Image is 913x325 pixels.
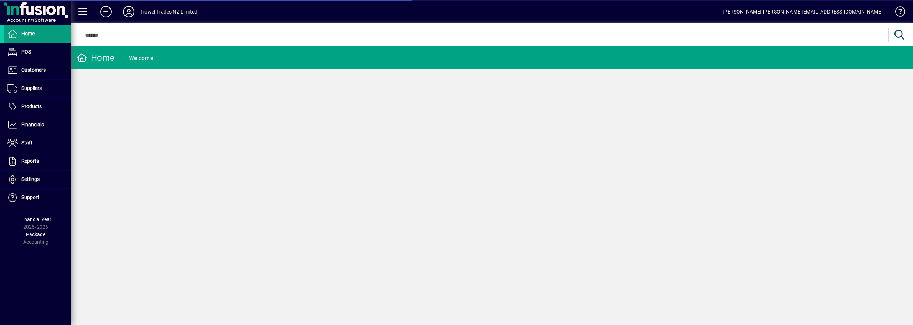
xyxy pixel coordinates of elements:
a: Knowledge Base [890,1,904,25]
a: Suppliers [4,80,71,97]
button: Add [95,5,117,18]
span: Settings [21,176,40,182]
button: Profile [117,5,140,18]
a: Support [4,189,71,207]
span: Suppliers [21,85,42,91]
span: Financial Year [20,217,51,222]
span: Products [21,103,42,109]
span: Customers [21,67,46,73]
a: Financials [4,116,71,134]
span: Staff [21,140,32,146]
a: Products [4,98,71,116]
a: Customers [4,61,71,79]
span: Home [21,31,35,36]
a: POS [4,43,71,61]
span: Support [21,194,39,200]
a: Settings [4,171,71,188]
span: Financials [21,122,44,127]
span: Package [26,232,45,237]
span: Reports [21,158,39,164]
div: Trowel Trades NZ Limited [140,6,197,17]
div: [PERSON_NAME] [PERSON_NAME][EMAIL_ADDRESS][DOMAIN_NAME] [723,6,883,17]
span: POS [21,49,31,55]
div: Welcome [129,52,153,64]
a: Reports [4,152,71,170]
div: Home [77,52,114,64]
a: Staff [4,134,71,152]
